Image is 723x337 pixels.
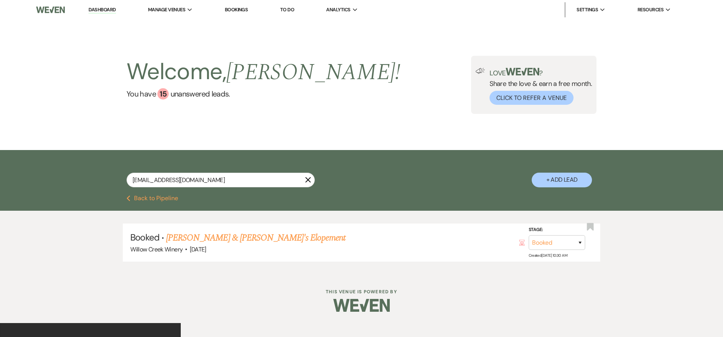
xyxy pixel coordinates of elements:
a: Dashboard [88,6,116,14]
span: Manage Venues [148,6,185,14]
span: [PERSON_NAME] ! [226,55,400,90]
p: Love ? [490,68,592,77]
span: [DATE] [190,245,206,253]
a: You have 15 unanswered leads. [127,88,400,100]
button: Click to Refer a Venue [490,91,574,105]
a: [PERSON_NAME] & [PERSON_NAME]'s Elopement [166,231,345,245]
div: Share the love & earn a free month. [485,68,592,105]
button: + Add Lead [532,173,592,187]
span: Created: [DATE] 10:30 AM [529,253,567,258]
img: Weven Logo [36,2,65,18]
input: Search by name, event date, email address or phone number [127,173,315,187]
span: Willow Creek Winery [130,245,183,253]
h2: Welcome, [127,56,400,88]
div: 15 [157,88,169,100]
label: Stage: [529,225,585,234]
span: Booked [130,231,159,243]
img: Weven Logo [333,292,390,319]
img: loud-speaker-illustration.svg [476,68,485,74]
button: Back to Pipeline [127,195,178,201]
a: To Do [280,6,294,13]
a: Bookings [225,6,248,13]
span: Analytics [326,6,350,14]
span: Resources [638,6,664,14]
img: weven-logo-green.svg [506,68,539,75]
span: Settings [577,6,598,14]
